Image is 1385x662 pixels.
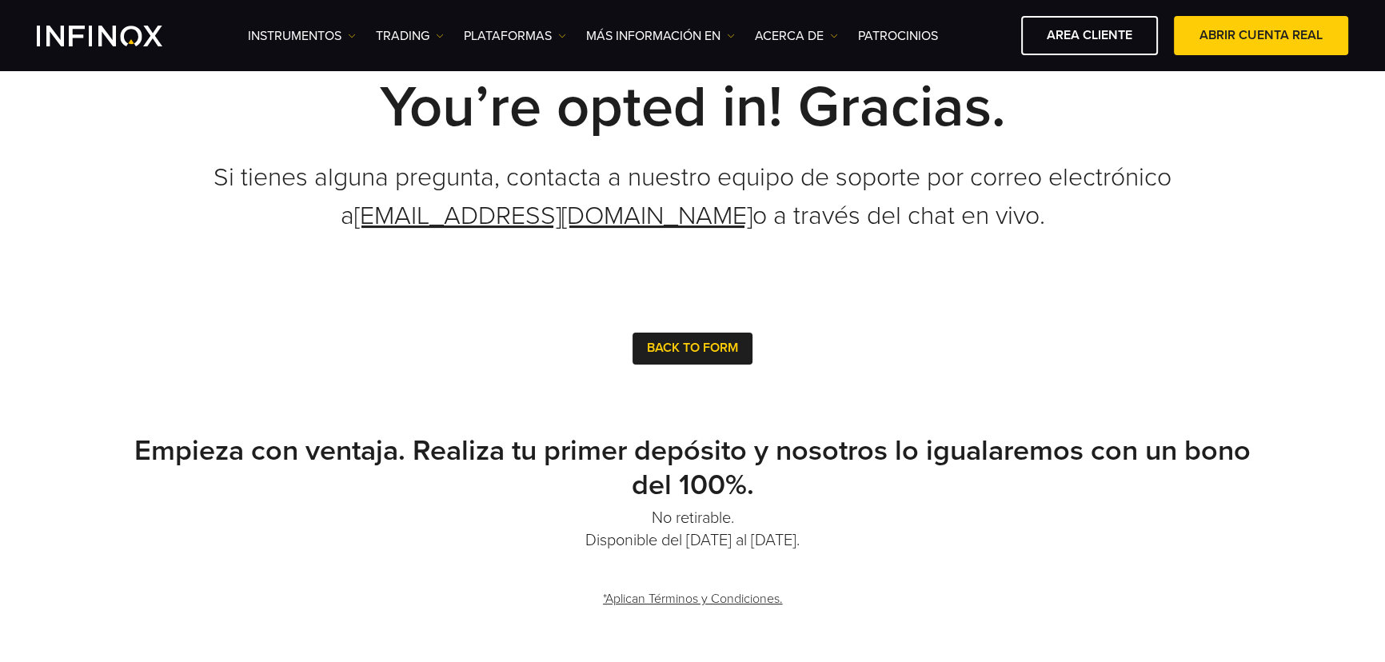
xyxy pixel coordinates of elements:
[376,26,444,46] a: TRADING
[133,507,1252,552] p: No retirable. Disponible del [DATE] al [DATE].
[858,26,938,46] a: Patrocinios
[1174,16,1348,55] a: ABRIR CUENTA REAL
[134,433,1251,503] strong: Empieza con ventaja. Realiza tu primer depósito y nosotros lo igualaremos con un bono del 100%.
[37,26,200,46] a: INFINOX Logo
[380,73,1006,142] strong: You’re opted in! Gracias.
[755,26,838,46] a: ACERCA DE
[633,333,752,364] button: Back To Form
[1021,16,1158,55] a: AREA CLIENTE
[248,26,356,46] a: Instrumentos
[354,201,752,231] a: [EMAIL_ADDRESS][DOMAIN_NAME]
[586,26,735,46] a: Más información en
[601,580,784,619] a: *Aplican Términos y Condiciones.
[464,26,566,46] a: PLATAFORMAS
[133,158,1252,235] p: Si tienes alguna pregunta, contacta a nuestro equipo de soporte por correo electrónico a o a trav...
